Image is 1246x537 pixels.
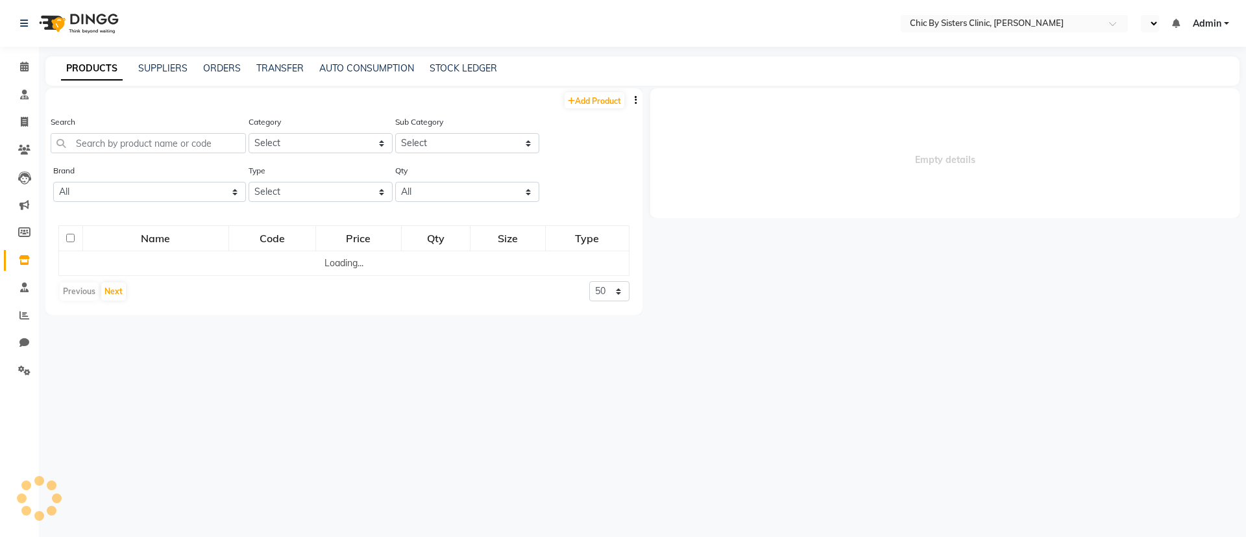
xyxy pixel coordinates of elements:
[249,116,281,128] label: Category
[138,62,188,74] a: SUPPLIERS
[402,227,469,250] div: Qty
[319,62,414,74] a: AUTO CONSUMPTION
[395,116,443,128] label: Sub Category
[203,62,241,74] a: ORDERS
[51,116,75,128] label: Search
[546,227,628,250] div: Type
[430,62,497,74] a: STOCK LEDGER
[51,133,246,153] input: Search by product name or code
[59,251,629,276] td: Loading...
[249,165,265,177] label: Type
[84,227,228,250] div: Name
[395,165,408,177] label: Qty
[650,88,1240,218] span: Empty details
[565,92,624,108] a: Add Product
[256,62,304,74] a: TRANSFER
[230,227,315,250] div: Code
[1193,17,1221,31] span: Admin
[471,227,544,250] div: Size
[317,227,400,250] div: Price
[33,5,122,42] img: logo
[53,165,75,177] label: Brand
[61,57,123,81] a: PRODUCTS
[101,282,126,301] button: Next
